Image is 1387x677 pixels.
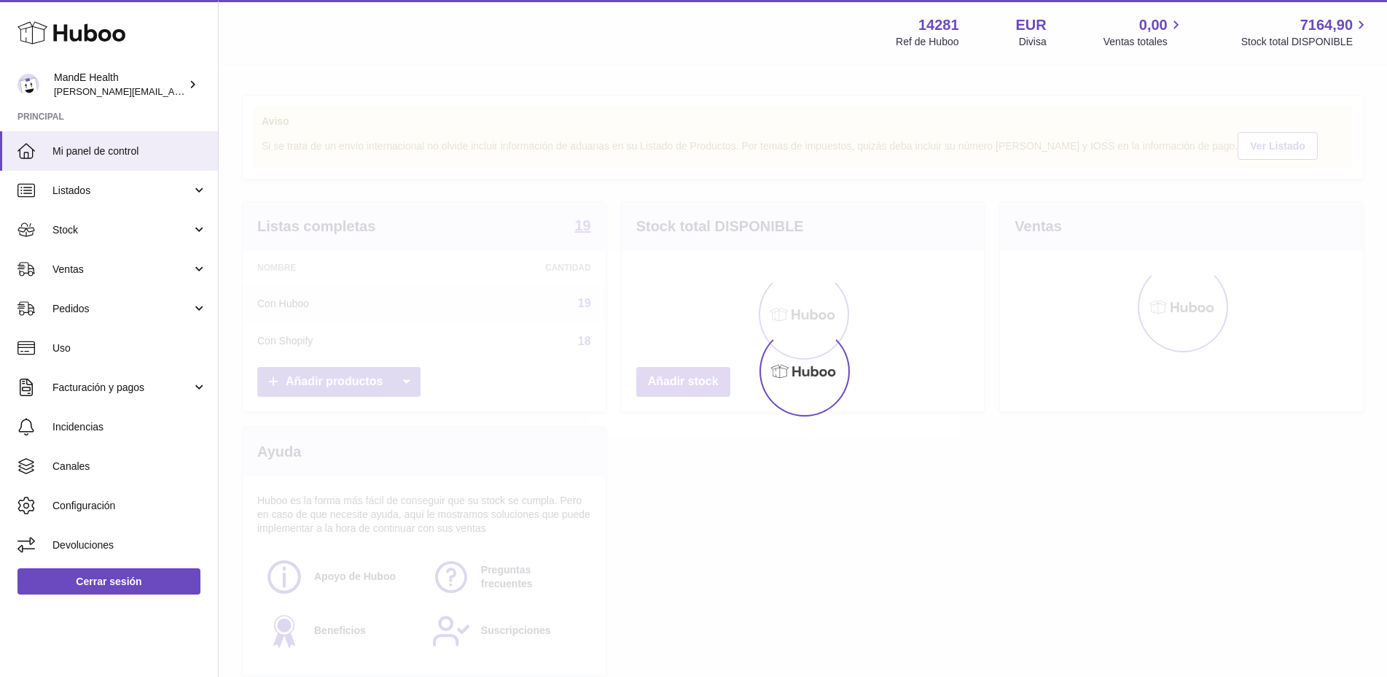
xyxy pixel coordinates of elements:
[1016,15,1047,35] strong: EUR
[52,381,192,395] span: Facturación y pagos
[52,263,192,276] span: Ventas
[54,71,185,98] div: MandE Health
[1103,35,1184,49] span: Ventas totales
[52,538,207,552] span: Devoluciones
[1139,15,1168,35] span: 0,00
[1300,15,1353,35] span: 7164,90
[52,341,207,355] span: Uso
[1103,15,1184,49] a: 0,00 Ventas totales
[54,85,370,97] span: [PERSON_NAME][EMAIL_ADDRESS][PERSON_NAME][DOMAIN_NAME]
[52,420,207,434] span: Incidencias
[52,499,207,513] span: Configuración
[17,74,39,96] img: luis.mendieta@mandehealth.com
[52,144,207,158] span: Mi panel de control
[896,35,958,49] div: Ref de Huboo
[52,223,192,237] span: Stock
[1019,35,1047,49] div: Divisa
[52,460,207,473] span: Canales
[52,184,192,198] span: Listados
[1241,35,1370,49] span: Stock total DISPONIBLE
[52,302,192,316] span: Pedidos
[918,15,959,35] strong: 14281
[17,568,200,595] a: Cerrar sesión
[1241,15,1370,49] a: 7164,90 Stock total DISPONIBLE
